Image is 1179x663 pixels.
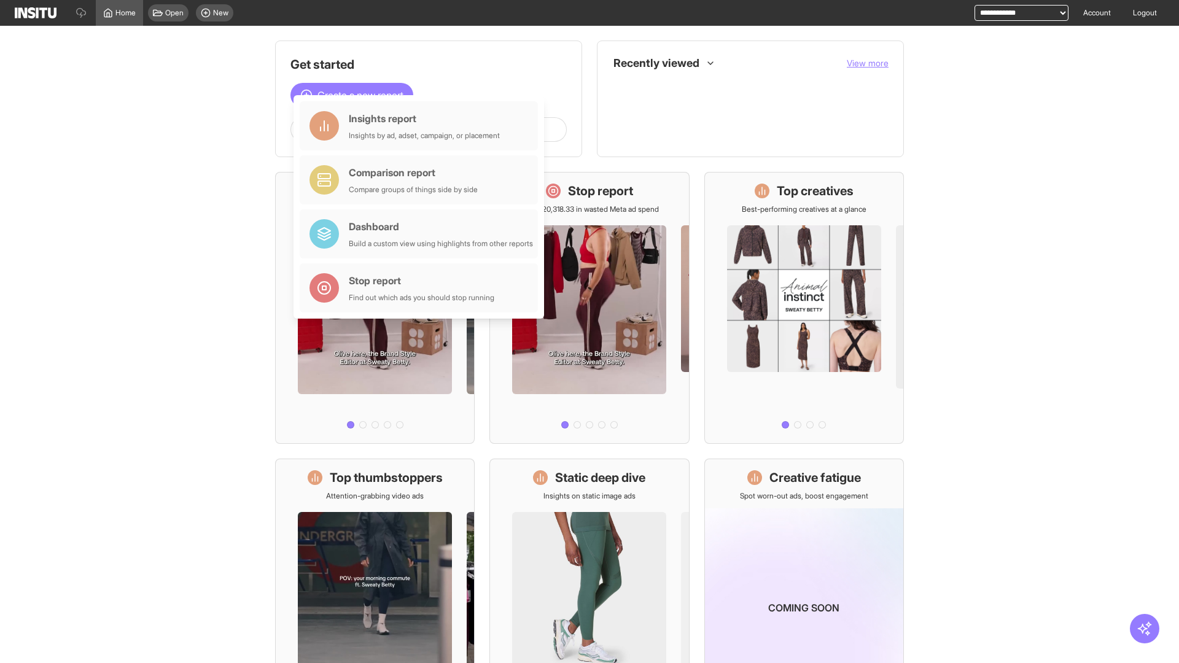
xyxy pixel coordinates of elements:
[290,83,413,107] button: Create a new report
[555,469,645,486] h1: Static deep dive
[165,8,184,18] span: Open
[349,239,533,249] div: Build a custom view using highlights from other reports
[704,172,904,444] a: Top creativesBest-performing creatives at a glance
[349,185,478,195] div: Compare groups of things side by side
[349,165,478,180] div: Comparison report
[349,273,494,288] div: Stop report
[275,172,475,444] a: What's live nowSee all active ads instantly
[520,204,659,214] p: Save £20,318.33 in wasted Meta ad spend
[15,7,56,18] img: Logo
[349,131,500,141] div: Insights by ad, adset, campaign, or placement
[213,8,228,18] span: New
[777,182,854,200] h1: Top creatives
[326,491,424,501] p: Attention-grabbing video ads
[317,88,403,103] span: Create a new report
[847,57,889,69] button: View more
[847,58,889,68] span: View more
[115,8,136,18] span: Home
[489,172,689,444] a: Stop reportSave £20,318.33 in wasted Meta ad spend
[568,182,633,200] h1: Stop report
[349,111,500,126] div: Insights report
[290,56,567,73] h1: Get started
[742,204,866,214] p: Best-performing creatives at a glance
[330,469,443,486] h1: Top thumbstoppers
[543,491,636,501] p: Insights on static image ads
[349,219,533,234] div: Dashboard
[349,293,494,303] div: Find out which ads you should stop running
